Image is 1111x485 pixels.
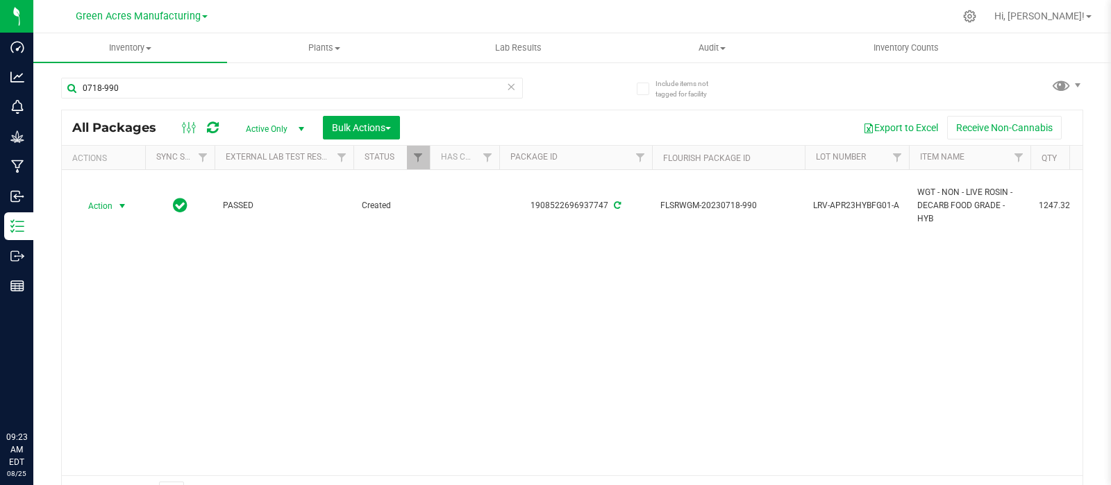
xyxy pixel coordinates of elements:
[612,201,621,210] span: Sync from Compliance System
[813,199,901,212] span: LRV-APR23HYBFG01-A
[10,249,24,263] inline-svg: Outbound
[10,219,24,233] inline-svg: Inventory
[917,186,1022,226] span: WGT - NON - LIVE ROSIN - DECARB FOOD GRADE - HYB
[223,199,345,212] span: PASSED
[114,196,131,216] span: select
[510,152,558,162] a: Package ID
[1008,146,1030,169] a: Filter
[1039,199,1092,212] span: 1247.32
[506,78,516,96] span: Clear
[228,42,420,54] span: Plants
[10,160,24,173] inline-svg: Manufacturing
[616,42,808,54] span: Audit
[10,130,24,144] inline-svg: Grow
[476,146,499,169] a: Filter
[226,152,335,162] a: External Lab Test Result
[331,146,353,169] a: Filter
[72,120,170,135] span: All Packages
[920,152,964,162] a: Item Name
[10,100,24,114] inline-svg: Monitoring
[10,40,24,54] inline-svg: Dashboard
[10,189,24,203] inline-svg: Inbound
[476,42,560,54] span: Lab Results
[855,42,958,54] span: Inventory Counts
[14,374,56,416] iframe: Resource center
[994,10,1085,22] span: Hi, [PERSON_NAME]!
[1042,153,1057,163] a: Qty
[76,196,113,216] span: Action
[72,153,140,163] div: Actions
[854,116,947,139] button: Export to Excel
[362,199,421,212] span: Created
[660,199,796,212] span: FLSRWGM-20230718-990
[33,42,227,54] span: Inventory
[6,431,27,468] p: 09:23 AM EDT
[192,146,215,169] a: Filter
[10,279,24,293] inline-svg: Reports
[430,146,499,170] th: Has COA
[947,116,1062,139] button: Receive Non-Cannabis
[332,122,391,133] span: Bulk Actions
[365,152,394,162] a: Status
[886,146,909,169] a: Filter
[76,10,201,22] span: Green Acres Manufacturing
[6,468,27,479] p: 08/25
[156,152,210,162] a: Sync Status
[629,146,652,169] a: Filter
[407,146,430,169] a: Filter
[816,152,866,162] a: Lot Number
[961,10,978,23] div: Manage settings
[655,78,725,99] span: Include items not tagged for facility
[61,78,523,99] input: Search Package ID, Item Name, SKU, Lot or Part Number...
[10,70,24,84] inline-svg: Analytics
[41,372,58,389] iframe: Resource center unread badge
[497,199,654,212] div: 1908522696937747
[663,153,751,163] a: Flourish Package ID
[173,196,187,215] span: In Sync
